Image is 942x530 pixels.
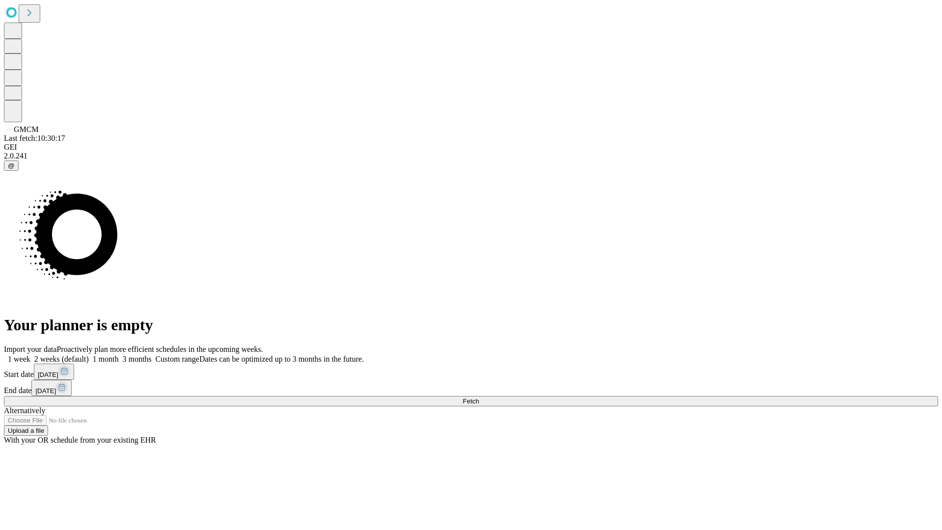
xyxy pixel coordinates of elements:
[4,316,938,334] h1: Your planner is empty
[14,125,39,133] span: GMCM
[4,425,48,436] button: Upload a file
[34,364,74,380] button: [DATE]
[8,162,15,169] span: @
[4,406,45,415] span: Alternatively
[4,436,156,444] span: With your OR schedule from your existing EHR
[8,355,30,363] span: 1 week
[156,355,199,363] span: Custom range
[4,396,938,406] button: Fetch
[31,380,72,396] button: [DATE]
[463,397,479,405] span: Fetch
[4,364,938,380] div: Start date
[38,371,58,378] span: [DATE]
[4,160,19,171] button: @
[199,355,364,363] span: Dates can be optimized up to 3 months in the future.
[4,345,57,353] span: Import your data
[4,380,938,396] div: End date
[4,143,938,152] div: GEI
[4,134,65,142] span: Last fetch: 10:30:17
[93,355,119,363] span: 1 month
[34,355,89,363] span: 2 weeks (default)
[57,345,263,353] span: Proactively plan more efficient schedules in the upcoming weeks.
[4,152,938,160] div: 2.0.241
[35,387,56,395] span: [DATE]
[123,355,152,363] span: 3 months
